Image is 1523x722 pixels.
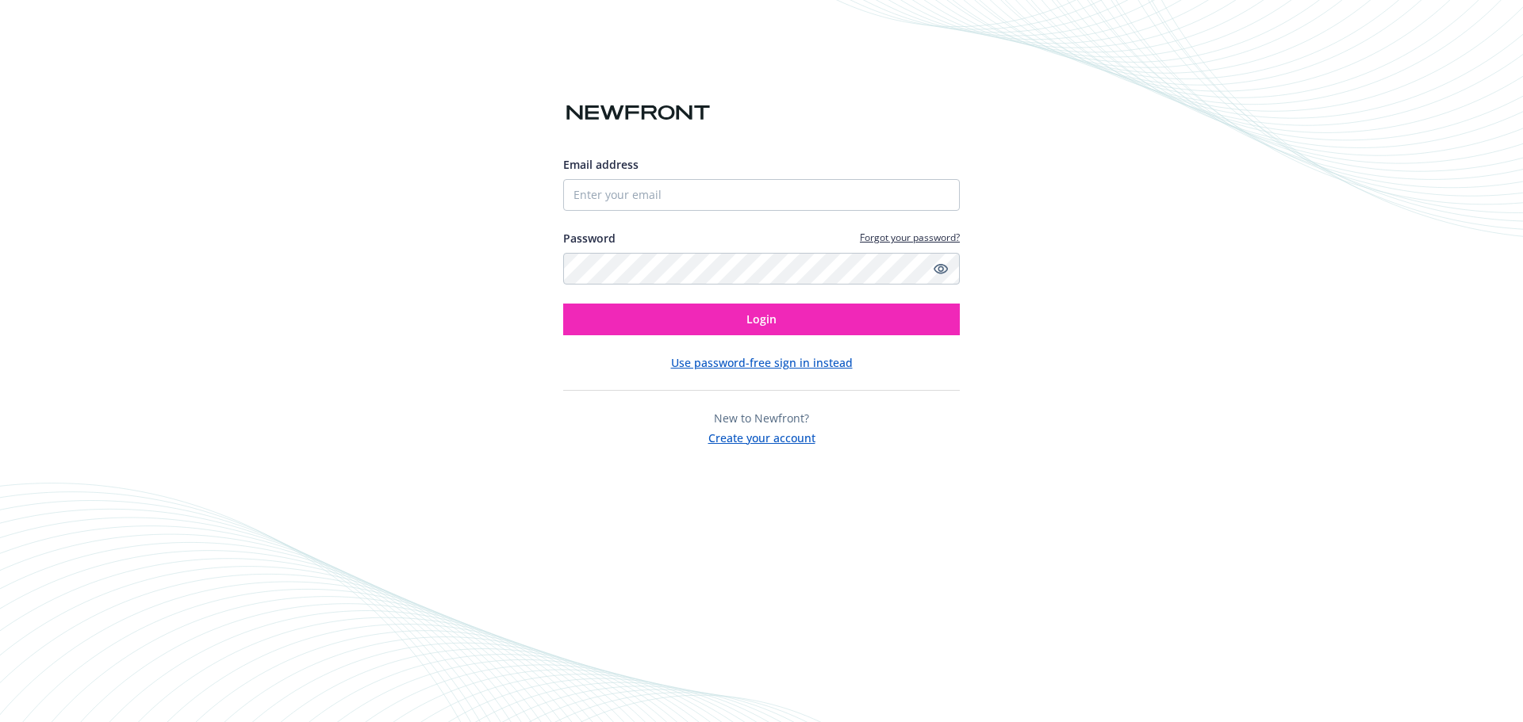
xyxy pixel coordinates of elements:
[563,304,960,335] button: Login
[931,259,950,278] a: Show password
[563,157,639,172] span: Email address
[563,99,713,127] img: Newfront logo
[671,354,853,371] button: Use password-free sign in instead
[714,411,809,426] span: New to Newfront?
[563,230,616,246] label: Password
[563,253,960,285] input: Enter your password
[860,231,960,244] a: Forgot your password?
[746,311,777,327] span: Login
[708,426,815,446] button: Create your account
[563,179,960,211] input: Enter your email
